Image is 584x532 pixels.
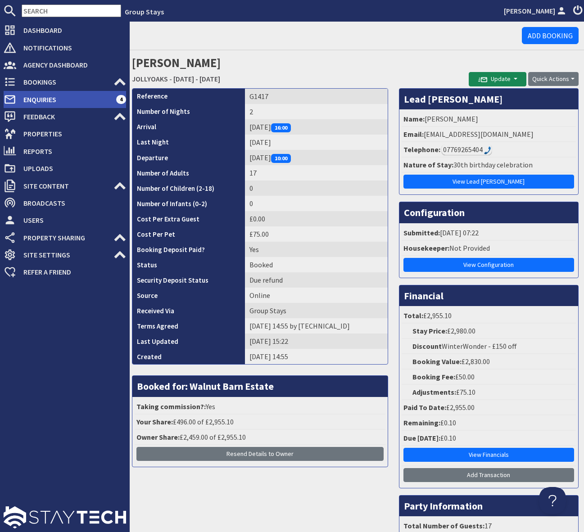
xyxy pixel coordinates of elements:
th: Number of Children (2-18) [132,180,245,196]
li: £50.00 [402,370,576,385]
th: Status [132,257,245,272]
a: Enquiries 4 [4,92,126,107]
img: staytech_l_w-4e588a39d9fa60e82540d7cfac8cfe4b7147e857d3e8dbdfbd41c59d52db0ec4.svg [4,506,126,528]
strong: Total Number of Guests: [403,521,484,530]
a: Refer a Friend [4,265,126,279]
button: Quick Actions [528,72,579,86]
th: Departure [132,150,245,165]
li: £496.00 of £2,955.10 [135,415,385,430]
li: [PERSON_NAME] [402,112,576,127]
span: Refer a Friend [16,265,126,279]
a: Group Stays [125,7,164,16]
td: Yes [245,242,387,257]
strong: Discount [412,342,442,351]
span: Broadcasts [16,196,126,210]
div: Call: 07769265404 [442,144,492,155]
td: [DATE] [245,135,387,150]
li: Yes [135,399,385,415]
li: £2,955.10 [402,308,576,324]
a: Add Booking [522,27,579,44]
th: Terms Agreed [132,318,245,334]
th: Source [132,288,245,303]
strong: Adjustments: [412,388,456,397]
li: [EMAIL_ADDRESS][DOMAIN_NAME] [402,127,576,142]
th: Security Deposit Status [132,272,245,288]
th: Cost Per Pet [132,226,245,242]
span: 16:00 [271,123,291,132]
td: [DATE] [245,119,387,135]
li: Not Provided [402,241,576,256]
h2: [PERSON_NAME] [132,54,469,86]
iframe: Toggle Customer Support [539,487,566,514]
img: hfpfyWBK5wQHBAGPgDf9c6qAYOxxMAAAAASUVORK5CYII= [484,146,491,154]
a: View Lead [PERSON_NAME] [403,175,574,189]
td: Online [245,288,387,303]
td: 17 [245,165,387,180]
li: 30th birthday celebration [402,158,576,173]
td: Booked [245,257,387,272]
span: Properties [16,126,126,141]
span: 10:00 [271,154,291,163]
a: [PERSON_NAME] [504,5,568,16]
td: [DATE] 14:55 by [TECHNICAL_ID] [245,318,387,334]
span: - [169,74,172,83]
i: Agreements were checked at the time of signing booking terms:<br>- I AGREE to take out appropriat... [178,323,186,330]
li: [DATE] 07:22 [402,225,576,241]
li: £0.10 [402,415,576,431]
li: £2,955.00 [402,400,576,415]
a: Users [4,213,126,227]
a: Add Transaction [403,468,574,482]
strong: Email: [403,130,424,139]
td: 0 [245,196,387,211]
h3: Configuration [399,202,578,223]
td: [DATE] [245,150,387,165]
a: Notifications [4,41,126,55]
td: 2 [245,104,387,119]
strong: Nature of Stay: [403,160,453,169]
h3: Lead [PERSON_NAME] [399,89,578,109]
a: Site Content [4,179,126,193]
a: Broadcasts [4,196,126,210]
a: Properties [4,126,126,141]
a: Reports [4,144,126,158]
strong: Telephone: [403,145,440,154]
h3: Party Information [399,496,578,516]
strong: Taking commission?: [136,402,206,411]
li: £2,459.00 of £2,955.10 [135,430,385,445]
th: Cost Per Extra Guest [132,211,245,226]
span: Users [16,213,126,227]
span: Property Sharing [16,230,113,245]
strong: Booking Fee: [412,372,455,381]
button: Update [469,72,526,86]
a: View Financials [403,448,574,462]
span: Bookings [16,75,113,89]
strong: Stay Price: [412,326,447,335]
a: Dashboard [4,23,126,37]
strong: Your Share: [136,417,173,426]
h3: Booked for: Walnut Barn Estate [132,376,388,397]
a: [DATE] - [DATE] [173,74,220,83]
td: G1417 [245,89,387,104]
th: Received Via [132,303,245,318]
span: Site Settings [16,248,113,262]
li: £0.10 [402,431,576,446]
span: Feedback [16,109,113,124]
td: [DATE] 15:22 [245,334,387,349]
th: Number of Adults [132,165,245,180]
a: Feedback [4,109,126,124]
li: WinterWonder - £150 off [402,339,576,354]
th: Last Night [132,135,245,150]
a: Site Settings [4,248,126,262]
a: Property Sharing [4,230,126,245]
td: [DATE] 14:55 [245,349,387,364]
strong: Owner Share: [136,433,180,442]
a: JOLLYOAKS [132,74,168,83]
td: 0 [245,180,387,196]
strong: Submitted: [403,228,440,237]
a: Uploads [4,161,126,176]
input: SEARCH [22,5,121,17]
li: £75.10 [402,385,576,400]
span: 4 [116,95,126,104]
strong: Name: [403,114,425,123]
th: Number of Infants (0-2) [132,196,245,211]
